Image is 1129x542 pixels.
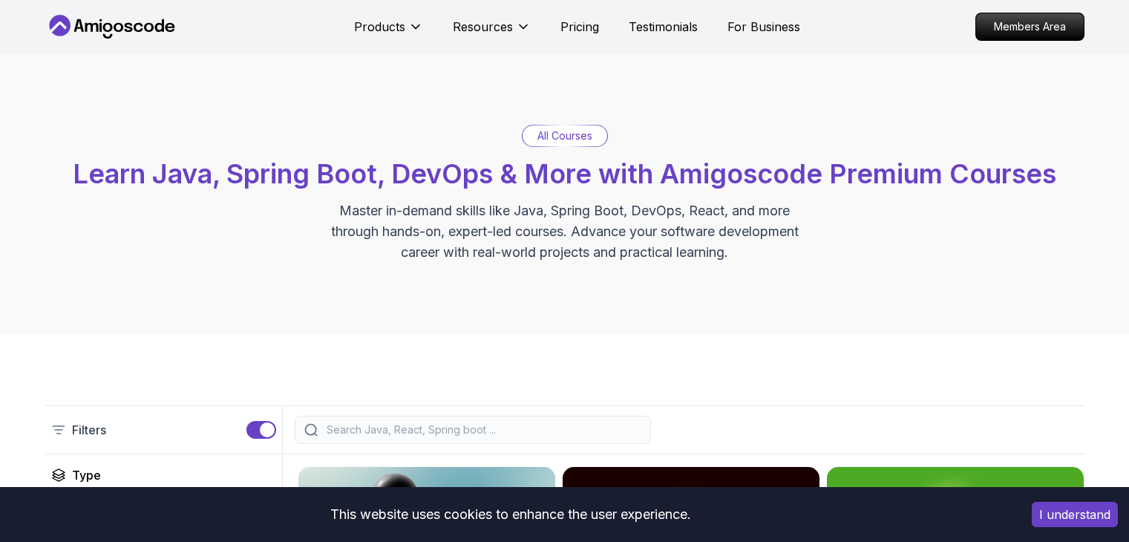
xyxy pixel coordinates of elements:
input: Search Java, React, Spring boot ... [324,422,641,437]
button: Resources [453,18,531,48]
div: This website uses cookies to enhance the user experience. [11,498,1009,531]
a: For Business [727,18,800,36]
a: Members Area [975,13,1084,41]
p: Products [354,18,405,36]
p: Resources [453,18,513,36]
p: Members Area [976,13,1084,40]
h2: Type [72,466,101,484]
p: Filters [72,421,106,439]
span: Learn Java, Spring Boot, DevOps & More with Amigoscode Premium Courses [73,157,1056,190]
p: All Courses [537,128,592,143]
p: Master in-demand skills like Java, Spring Boot, DevOps, React, and more through hands-on, expert-... [315,200,814,263]
button: Products [354,18,423,48]
a: Pricing [560,18,599,36]
button: Accept cookies [1032,502,1118,527]
a: Testimonials [629,18,698,36]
